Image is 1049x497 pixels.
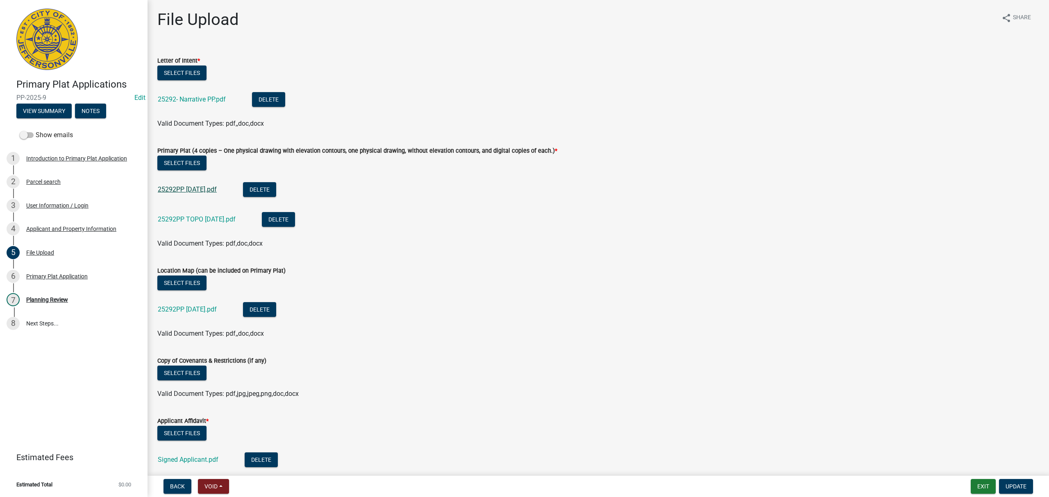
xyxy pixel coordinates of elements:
[134,94,145,102] wm-modal-confirm: Edit Application Number
[252,96,285,104] wm-modal-confirm: Delete Document
[262,212,295,227] button: Delete
[204,483,218,490] span: Void
[1006,483,1026,490] span: Update
[1013,13,1031,23] span: Share
[158,95,226,103] a: 25292- Narrative PP.pdf
[118,482,131,487] span: $0.00
[252,92,285,107] button: Delete
[158,305,217,313] a: 25292PP [DATE].pdf
[198,479,229,494] button: Void
[158,215,236,223] a: 25292PP TOPO [DATE].pdf
[157,10,239,29] h1: File Upload
[7,246,20,259] div: 5
[7,270,20,283] div: 6
[134,94,145,102] a: Edit
[7,449,134,465] a: Estimated Fees
[157,268,286,274] label: Location Map (can be included on Primary Plat)
[999,479,1033,494] button: Update
[26,179,61,185] div: Parcel search
[971,479,996,494] button: Exit
[157,390,299,398] span: Valid Document Types: pdf,jpg,jpeg,png,doc,docx
[16,94,131,102] span: PP-2025-9
[158,185,217,193] a: 25292PP [DATE].pdf
[158,456,218,463] a: Signed Applicant.pdf
[245,456,278,464] wm-modal-confirm: Delete Document
[157,358,266,364] label: Copy of Covenants & Restrictions (if any)
[243,186,276,194] wm-modal-confirm: Delete Document
[26,226,116,232] div: Applicant and Property Information
[7,175,20,188] div: 2
[163,479,191,494] button: Back
[157,120,264,127] span: Valid Document Types: pdf,,doc,docx
[16,9,78,70] img: City of Jeffersonville, Indiana
[16,108,72,115] wm-modal-confirm: Summary
[157,156,207,170] button: Select files
[170,483,185,490] span: Back
[157,366,207,380] button: Select files
[157,426,207,441] button: Select files
[16,79,141,90] h4: Primary Plat Applications
[157,239,263,247] span: Valid Document Types: pdf,doc,docx
[26,273,88,279] div: Primary Plat Application
[7,152,20,165] div: 1
[243,306,276,314] wm-modal-confirm: Delete Document
[1001,13,1011,23] i: share
[16,482,52,487] span: Estimated Total
[243,302,276,317] button: Delete
[157,148,557,154] label: Primary Plat (4 copies – One physical drawing with elevation contours, one physical drawing, with...
[26,250,54,255] div: File Upload
[157,276,207,290] button: Select files
[157,66,207,80] button: Select files
[26,297,68,303] div: Planning Review
[245,452,278,467] button: Delete
[75,104,106,118] button: Notes
[7,222,20,235] div: 4
[20,130,73,140] label: Show emails
[7,317,20,330] div: 8
[26,203,89,208] div: User Information / Login
[75,108,106,115] wm-modal-confirm: Notes
[157,58,200,64] label: Letter of Intent
[7,293,20,306] div: 7
[26,156,127,161] div: Introduction to Primary Plat Application
[262,216,295,224] wm-modal-confirm: Delete Document
[995,10,1038,26] button: shareShare
[157,418,209,424] label: Applicant Affidavit
[16,104,72,118] button: View Summary
[157,330,264,337] span: Valid Document Types: pdf,,doc,docx
[7,199,20,212] div: 3
[243,182,276,197] button: Delete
